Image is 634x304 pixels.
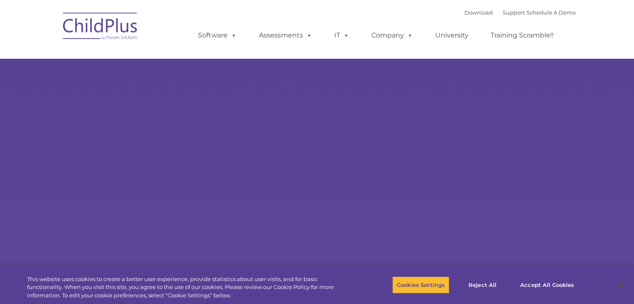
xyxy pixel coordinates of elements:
a: IT [326,27,358,44]
button: Close [611,276,630,294]
img: ChildPlus by Procare Solutions [59,7,142,48]
div: This website uses cookies to create a better user experience, provide statistics about user visit... [27,275,349,300]
a: Assessments [251,27,321,44]
font: | [464,9,576,16]
button: Cookies Settings [392,276,449,294]
a: Training Scramble!! [482,27,562,44]
a: Schedule A Demo [526,9,576,16]
a: Company [363,27,421,44]
button: Accept All Cookies [516,276,579,294]
a: University [427,27,477,44]
button: Reject All [456,276,509,294]
a: Software [190,27,245,44]
a: Download [464,9,493,16]
a: Support [503,9,525,16]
